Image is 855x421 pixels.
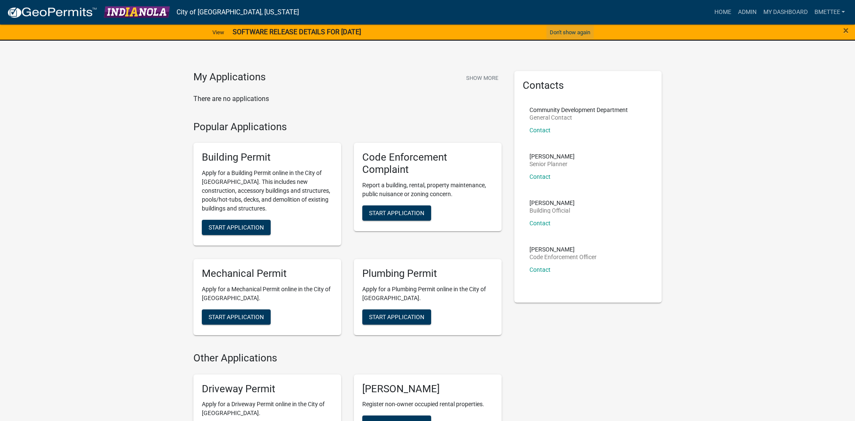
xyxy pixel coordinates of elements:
h5: Building Permit [202,151,333,164]
span: Start Application [209,313,264,320]
button: Start Application [202,309,271,325]
button: Start Application [362,205,431,221]
span: Start Application [369,313,424,320]
h5: Code Enforcement Complaint [362,151,493,176]
p: General Contact [529,115,628,120]
a: Home [711,4,734,20]
p: Code Enforcement Officer [529,254,597,260]
button: Don't show again [546,25,594,39]
button: Start Application [202,220,271,235]
a: Admin [734,4,760,20]
p: Apply for a Driveway Permit online in the City of [GEOGRAPHIC_DATA]. [202,400,333,418]
span: Start Application [369,209,424,216]
p: Building Official [529,208,575,213]
button: Start Application [362,309,431,325]
a: Contact [529,266,551,273]
h5: [PERSON_NAME] [362,383,493,395]
p: [PERSON_NAME] [529,246,597,252]
h5: Plumbing Permit [362,268,493,280]
a: View [209,25,228,39]
p: There are no applications [193,94,502,104]
p: Register non-owner occupied rental properties. [362,400,493,409]
a: My Dashboard [760,4,811,20]
a: City of [GEOGRAPHIC_DATA], [US_STATE] [176,5,299,19]
h4: Popular Applications [193,121,502,133]
strong: SOFTWARE RELEASE DETAILS FOR [DATE] [233,28,361,36]
h5: Mechanical Permit [202,268,333,280]
p: Report a building, rental, property maintenance, public nuisance or zoning concern. [362,181,493,199]
p: [PERSON_NAME] [529,153,575,159]
button: Show More [463,71,502,85]
p: Apply for a Mechanical Permit online in the City of [GEOGRAPHIC_DATA]. [202,285,333,303]
p: Community Development Department [529,107,628,113]
h5: Driveway Permit [202,383,333,395]
button: Close [843,25,849,36]
p: Apply for a Plumbing Permit online in the City of [GEOGRAPHIC_DATA]. [362,285,493,303]
h4: My Applications [193,71,266,84]
span: × [843,25,849,36]
p: Senior Planner [529,161,575,167]
p: [PERSON_NAME] [529,200,575,206]
span: Start Application [209,224,264,231]
a: bmettee [811,4,848,20]
a: Contact [529,173,551,180]
a: Contact [529,220,551,227]
h4: Other Applications [193,352,502,364]
a: Contact [529,127,551,134]
p: Apply for a Building Permit online in the City of [GEOGRAPHIC_DATA]. This includes new constructi... [202,169,333,213]
h5: Contacts [523,79,654,92]
img: City of Indianola, Iowa [104,6,170,18]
